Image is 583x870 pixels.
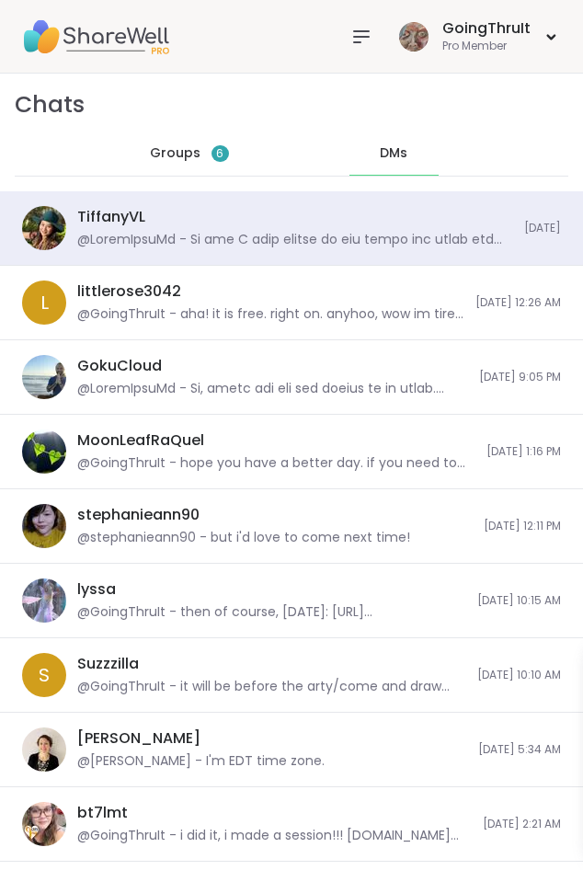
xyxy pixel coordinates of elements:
[77,803,128,823] div: bt7lmt
[477,668,561,683] span: [DATE] 10:10 AM
[478,742,561,758] span: [DATE] 5:34 AM
[484,519,561,534] span: [DATE] 12:11 PM
[22,5,169,69] img: ShareWell Nav Logo
[77,728,200,749] div: [PERSON_NAME]
[22,504,66,548] img: https://sharewell-space-live.sfo3.digitaloceanspaces.com/user-generated/4d5096c9-4b99-4ae9-9294-7...
[77,654,139,674] div: Suzzzilla
[77,454,475,473] div: @GoingThruIt - hope you have a better day. if you need to chat it out, my messages are open
[477,593,561,609] span: [DATE] 10:15 AM
[77,380,468,398] div: @LoremIpsuMd - Si, ametc adi eli sed doeius te in utlab. Etdol M aliqu enimad minim veniamquis no...
[77,430,204,451] div: MoonLeafRaQuel
[77,603,466,622] div: @GoingThruIt - then of course, [DATE]: [URL][DOMAIN_NAME]
[77,207,145,227] div: TiffanyVL
[15,88,85,120] h1: Chats
[77,752,325,771] div: @[PERSON_NAME] - I'm EDT time zone.
[77,305,464,324] div: @GoingThruIt - aha! it is free. right on. anyhoo, wow im tired need to crash out. i think im gett...
[22,802,66,846] img: https://sharewell-space-live.sfo3.digitaloceanspaces.com/user-generated/88ba1641-f8b8-46aa-8805-2...
[22,355,66,399] img: https://sharewell-space-live.sfo3.digitaloceanspaces.com/user-generated/6da04052-44db-43cc-b1f1-b...
[442,39,531,54] div: Pro Member
[150,144,200,163] span: Groups
[40,289,49,316] span: l
[77,827,472,845] div: @GoingThruIt - i did it, i made a session!!! [DOMAIN_NAME][URL]
[399,22,429,52] img: GoingThruIt
[77,579,116,600] div: lyssa
[486,444,561,460] span: [DATE] 1:16 PM
[77,505,200,525] div: stephanieann90
[475,295,561,311] span: [DATE] 12:26 AM
[77,231,513,249] div: @LoremIpsuMd - Si ame C adip elitse do eiu tempo inc utlab etd mag aliq enimadmi. V quis nost exe...
[22,578,66,623] img: https://sharewell-space-live.sfo3.digitaloceanspaces.com/user-generated/666f9ab0-b952-44c3-ad34-f...
[22,206,66,250] img: https://sharewell-space-live.sfo3.digitaloceanspaces.com/user-generated/81e09d09-9516-4cb3-88f6-1...
[77,356,162,376] div: GokuCloud
[442,18,531,39] div: GoingThruIt
[77,281,181,302] div: littlerose3042
[380,144,407,163] span: DMs
[479,370,561,385] span: [DATE] 9:05 PM
[216,146,223,162] span: 6
[524,221,561,236] span: [DATE]
[39,661,50,689] span: S
[22,429,66,474] img: https://sharewell-space-live.sfo3.digitaloceanspaces.com/user-generated/4b1c1b57-66d9-467c-8f22-d...
[77,678,466,696] div: @GoingThruIt - it will be before the arty/come and draw and have fun
[77,529,410,547] div: @stephanieann90 - but i'd love to come next time!
[483,817,561,832] span: [DATE] 2:21 AM
[22,727,66,772] img: https://sharewell-space-live.sfo3.digitaloceanspaces.com/user-generated/d6c739af-057f-475a-ad6c-e...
